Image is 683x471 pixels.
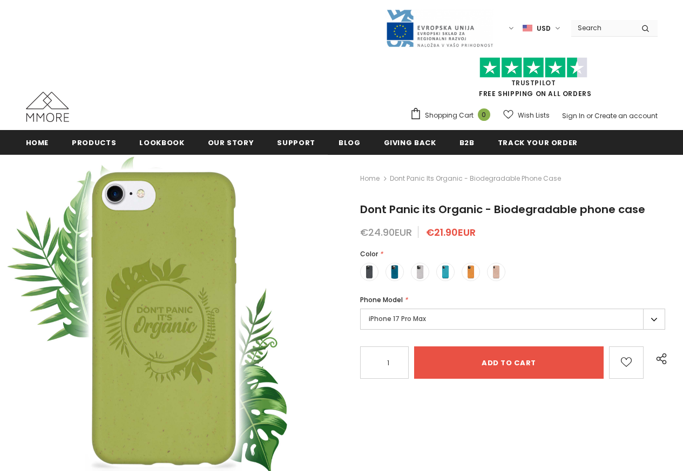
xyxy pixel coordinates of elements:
span: Dont Panic its Organic - Biodegradable phone case [390,172,561,185]
span: Products [72,138,116,148]
a: Our Story [208,130,254,154]
input: Add to cart [414,346,604,379]
a: B2B [459,130,475,154]
span: Our Story [208,138,254,148]
span: Blog [339,138,361,148]
span: Home [26,138,49,148]
a: Javni Razpis [386,23,493,32]
span: €24.90EUR [360,226,412,239]
img: Trust Pilot Stars [479,57,587,78]
a: Blog [339,130,361,154]
a: Track your order [498,130,578,154]
a: Lookbook [139,130,184,154]
a: Trustpilot [511,78,556,87]
img: Javni Razpis [386,9,493,48]
a: Giving back [384,130,436,154]
img: MMORE Cases [26,92,69,122]
span: Phone Model [360,295,403,304]
span: or [586,111,593,120]
a: Home [26,130,49,154]
span: 0 [478,108,490,121]
a: Wish Lists [503,106,550,125]
span: Wish Lists [518,110,550,121]
span: FREE SHIPPING ON ALL ORDERS [410,62,658,98]
span: support [277,138,315,148]
label: iPhone 17 Pro Max [360,309,665,330]
a: Products [72,130,116,154]
a: Sign In [562,111,585,120]
span: Track your order [498,138,578,148]
span: Giving back [384,138,436,148]
span: Dont Panic its Organic - Biodegradable phone case [360,202,645,217]
span: Shopping Cart [425,110,474,121]
span: Lookbook [139,138,184,148]
span: €21.90EUR [426,226,476,239]
a: Shopping Cart 0 [410,107,496,124]
input: Search Site [571,20,633,36]
a: Create an account [594,111,658,120]
a: support [277,130,315,154]
img: USD [523,24,532,33]
span: B2B [459,138,475,148]
a: Home [360,172,380,185]
span: USD [537,23,551,34]
span: Color [360,249,378,258]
